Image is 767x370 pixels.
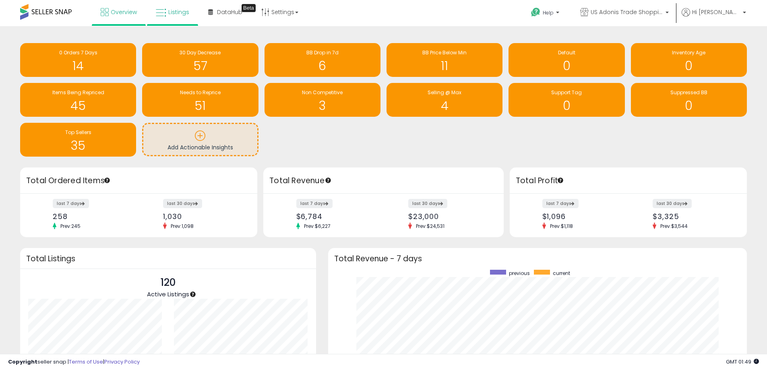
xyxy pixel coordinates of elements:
[167,143,233,151] span: Add Actionable Insights
[24,59,132,72] h1: 14
[408,199,447,208] label: last 30 days
[163,199,202,208] label: last 30 days
[726,358,759,366] span: 2025-09-13 01:49 GMT
[103,177,111,184] div: Tooltip anchor
[422,49,467,56] span: BB Price Below Min
[142,83,258,117] a: Needs to Reprice 51
[147,275,189,290] p: 120
[24,99,132,112] h1: 45
[56,223,85,229] span: Prev: 245
[653,212,733,221] div: $3,325
[306,49,339,56] span: BB Drop in 7d
[26,256,310,262] h3: Total Listings
[59,49,97,56] span: 0 Orders 7 Days
[69,358,103,366] a: Terms of Use
[8,358,140,366] div: seller snap | |
[551,89,582,96] span: Support Tag
[180,49,221,56] span: 30 Day Decrease
[558,49,575,56] span: Default
[300,223,335,229] span: Prev: $6,227
[325,177,332,184] div: Tooltip anchor
[513,99,620,112] h1: 0
[509,43,624,77] a: Default 0
[65,129,91,136] span: Top Sellers
[189,291,196,298] div: Tooltip anchor
[525,1,567,26] a: Help
[269,59,376,72] h1: 6
[53,212,133,221] div: 258
[672,49,705,56] span: Inventory Age
[635,59,743,72] h1: 0
[296,199,333,208] label: last 7 days
[631,43,747,77] a: Inventory Age 0
[146,59,254,72] h1: 57
[509,83,624,117] a: Support Tag 0
[387,43,502,77] a: BB Price Below Min 11
[408,212,490,221] div: $23,000
[591,8,663,16] span: US Adonis Trade Shopping
[557,177,564,184] div: Tooltip anchor
[180,89,221,96] span: Needs to Reprice
[8,358,37,366] strong: Copyright
[387,83,502,117] a: Selling @ Max 4
[670,89,707,96] span: Suppressed BB
[635,99,743,112] h1: 0
[509,270,530,277] span: previous
[104,358,140,366] a: Privacy Policy
[412,223,449,229] span: Prev: $24,531
[143,124,257,155] a: Add Actionable Insights
[147,290,189,298] span: Active Listings
[269,175,498,186] h3: Total Revenue
[217,8,242,16] span: DataHub
[428,89,461,96] span: Selling @ Max
[692,8,740,16] span: Hi [PERSON_NAME]
[24,139,132,152] h1: 35
[52,89,104,96] span: Items Being Repriced
[334,256,741,262] h3: Total Revenue - 7 days
[631,83,747,117] a: Suppressed BB 0
[553,270,570,277] span: current
[656,223,692,229] span: Prev: $3,544
[53,199,89,208] label: last 7 days
[26,175,251,186] h3: Total Ordered Items
[302,89,343,96] span: Non Competitive
[516,175,741,186] h3: Total Profit
[167,223,198,229] span: Prev: 1,098
[265,43,380,77] a: BB Drop in 7d 6
[391,59,498,72] h1: 11
[20,43,136,77] a: 0 Orders 7 Days 14
[513,59,620,72] h1: 0
[542,212,622,221] div: $1,096
[242,4,256,12] div: Tooltip anchor
[269,99,376,112] h1: 3
[265,83,380,117] a: Non Competitive 3
[531,7,541,17] i: Get Help
[20,83,136,117] a: Items Being Repriced 45
[142,43,258,77] a: 30 Day Decrease 57
[543,9,554,16] span: Help
[146,99,254,112] h1: 51
[653,199,692,208] label: last 30 days
[682,8,746,26] a: Hi [PERSON_NAME]
[111,8,137,16] span: Overview
[168,8,189,16] span: Listings
[546,223,577,229] span: Prev: $1,118
[20,123,136,157] a: Top Sellers 35
[163,212,243,221] div: 1,030
[542,199,579,208] label: last 7 days
[391,99,498,112] h1: 4
[296,212,378,221] div: $6,784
